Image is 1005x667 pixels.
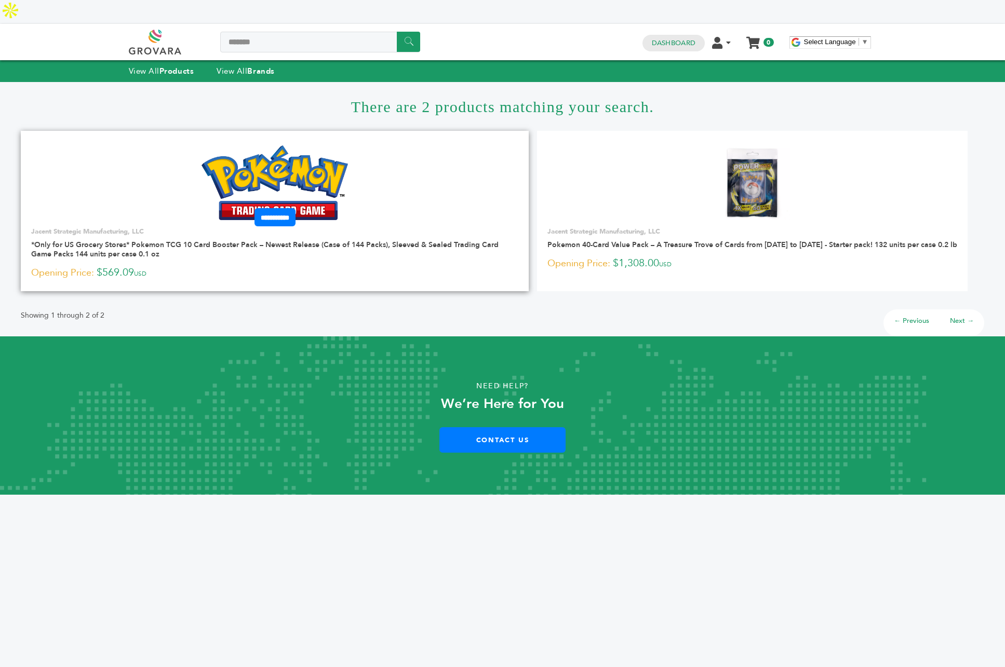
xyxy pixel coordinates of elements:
a: My Cart [747,33,759,44]
strong: Products [159,66,194,76]
span: 0 [763,38,773,47]
img: Pokemon 40-Card Value Pack – A Treasure Trove of Cards from 1996 to 2024 - Starter pack! 132 unit... [715,145,790,221]
a: View AllBrands [217,66,275,76]
span: Opening Price: [547,256,610,270]
img: *Only for US Grocery Stores* Pokemon TCG 10 Card Booster Pack – Newest Release (Case of 144 Packs... [202,145,349,220]
p: $1,308.00 [547,256,957,271]
span: ​ [859,38,859,46]
a: View AllProducts [129,66,194,76]
span: USD [659,260,672,268]
p: $569.09 [31,265,518,281]
a: Contact Us [439,427,566,453]
p: Jacent Strategic Manufacturing, LLC [547,227,957,236]
p: Jacent Strategic Manufacturing, LLC [31,227,518,236]
span: Select Language [804,38,856,46]
a: Dashboard [652,38,695,48]
span: Opening Price: [31,266,94,280]
p: Showing 1 through 2 of 2 [21,309,104,322]
p: Need Help? [50,378,955,394]
a: ← Previous [894,316,929,325]
h1: There are 2 products matching your search. [21,82,984,131]
a: Pokemon 40-Card Value Pack – A Treasure Trove of Cards from [DATE] to [DATE] - Starter pack! 132 ... [547,240,957,250]
strong: We’re Here for You [441,394,564,413]
a: Select Language​ [804,38,868,46]
strong: Brands [247,66,274,76]
input: Search a product or brand... [220,32,420,52]
span: USD [134,269,146,278]
span: ▼ [862,38,868,46]
a: Next → [950,316,974,325]
a: *Only for US Grocery Stores* Pokemon TCG 10 Card Booster Pack – Newest Release (Case of 144 Packs... [31,240,499,259]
